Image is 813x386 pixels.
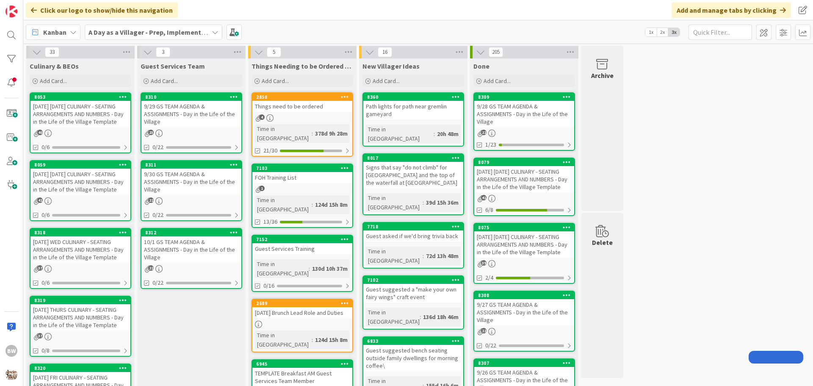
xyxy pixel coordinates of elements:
[367,94,463,100] div: 8360
[474,93,574,127] div: 83099/28 GS TEAM AGENDA & ASSIGNMENTS - Day in the Life of the Village
[41,211,50,219] span: 0/6
[40,77,67,85] span: Add Card...
[30,229,130,263] div: 8318[DATE] WED CULINARY - SEATING ARRANGEMENTS AND NUMBERS - Day in the Life of the Village Template
[152,211,163,219] span: 0/22
[309,264,310,273] span: :
[367,224,463,230] div: 7718
[148,197,154,203] span: 22
[256,361,352,367] div: 6945
[474,292,574,299] div: 8308
[37,265,43,271] span: 37
[43,27,66,37] span: Kanban
[366,125,434,143] div: Time in [GEOGRAPHIC_DATA]
[252,360,352,368] div: 6945
[148,265,154,271] span: 22
[263,217,277,226] span: 13/36
[37,333,43,339] span: 37
[645,28,657,36] span: 1x
[30,93,130,127] div: 8053[DATE] [DATE] CULINARY - SEATING ARRANGEMENTS AND NUMBERS - Day in the Life of the Village Te...
[363,284,463,303] div: Guest suggested a "make your own fairy wings" craft event
[363,154,463,188] div: 8017Signs that say "do not climb" for [GEOGRAPHIC_DATA] and the top of the waterfall at [GEOGRAPH...
[435,129,461,139] div: 20h 48m
[363,93,463,101] div: 8360
[41,346,50,355] span: 0/8
[474,93,574,101] div: 8309
[252,93,352,112] div: 2858Things need to be ordered
[591,70,614,81] div: Archive
[310,264,350,273] div: 130d 10h 37m
[668,28,680,36] span: 3x
[34,162,130,168] div: 8059
[366,308,420,326] div: Time in [GEOGRAPHIC_DATA]
[481,328,487,333] span: 22
[141,229,241,263] div: 831210/1 GS TEAM AGENDA & ASSIGNMENTS - Day in the Life of the Village
[478,225,574,230] div: 8075
[363,337,463,371] div: 6833Guest suggested bench seating outside family dwellings for morning coffee\
[252,236,352,254] div: 7152Guest Services Training
[363,223,463,230] div: 7718
[256,94,352,100] div: 2858
[657,28,668,36] span: 2x
[252,164,352,183] div: 7103FOH Training List
[6,6,17,17] img: Visit kanbanzone.com
[141,101,241,127] div: 9/29 GS TEAM AGENDA & ASSIGNMENTS - Day in the Life of the Village
[263,281,274,290] span: 0/16
[141,229,241,236] div: 8312
[30,304,130,330] div: [DATE] THURS CULINARY - SEATING ARRANGEMENTS AND NUMBERS - Day in the Life of the Village Template
[424,251,461,261] div: 72d 13h 48m
[152,278,163,287] span: 0/22
[88,28,240,36] b: A Day as a Villager - Prep, Implement and Execute
[252,93,352,101] div: 2858
[156,47,170,57] span: 3
[252,243,352,254] div: Guest Services Training
[267,47,281,57] span: 5
[252,236,352,243] div: 7152
[252,300,352,318] div: 2689[DATE] Brunch Lead Role and Duties
[363,223,463,242] div: 7718Guest asked if we'd bring trivia back
[481,195,487,200] span: 41
[313,335,350,344] div: 124d 15h 8m
[485,341,496,350] span: 0/22
[141,93,241,127] div: 83109/29 GS TEAM AGENDA & ASSIGNMENTS - Day in the Life of the Village
[474,166,574,192] div: [DATE] [DATE] CULINARY - SEATING ARRANGEMENTS AND NUMBERS - Day in the Life of the Village Template
[485,140,496,149] span: 1/23
[148,130,154,135] span: 23
[30,161,130,195] div: 8059[DATE] [DATE] CULINARY - SEATING ARRANGEMENTS AND NUMBERS - Day in the Life of the Village Te...
[474,224,574,258] div: 8075[DATE] [DATE] CULINARY - SEATING ARRANGEMENTS AND NUMBERS - Day in the Life of the Village Te...
[252,164,352,172] div: 7103
[474,158,574,192] div: 8079[DATE] [DATE] CULINARY - SEATING ARRANGEMENTS AND NUMBERS - Day in the Life of the Village Te...
[30,297,130,330] div: 8319[DATE] THURS CULINARY - SEATING ARRANGEMENTS AND NUMBERS - Day in the Life of the Village Tem...
[592,237,613,247] div: Delete
[313,129,350,138] div: 378d 9h 28m
[484,77,511,85] span: Add Card...
[259,186,265,191] span: 1
[481,130,487,135] span: 22
[478,360,574,366] div: 8307
[141,161,241,169] div: 8311
[363,276,463,303] div: 7102Guest suggested a "make your own fairy wings" craft event
[30,62,79,70] span: Culinary & BEOs
[312,335,313,344] span: :
[30,161,130,169] div: 8059
[367,338,463,344] div: 6833
[255,259,309,278] div: Time in [GEOGRAPHIC_DATA]
[145,230,241,236] div: 8312
[37,130,43,135] span: 40
[312,129,313,138] span: :
[151,77,178,85] span: Add Card...
[474,158,574,166] div: 8079
[423,251,424,261] span: :
[30,297,130,304] div: 8319
[481,260,487,266] span: 39
[252,62,353,70] span: Things Needing to be Ordered - PUT IN CARD, Don't make new card
[256,236,352,242] div: 7152
[363,154,463,162] div: 8017
[259,114,265,120] span: 4
[474,299,574,325] div: 9/27 GS TEAM AGENDA & ASSIGNMENTS - Day in the Life of the Village
[141,93,241,101] div: 8310
[363,345,463,371] div: Guest suggested bench seating outside family dwellings for morning coffee\
[362,62,420,70] span: New Villager Ideas
[262,77,289,85] span: Add Card...
[252,172,352,183] div: FOH Training List
[421,312,461,322] div: 136d 18h 46m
